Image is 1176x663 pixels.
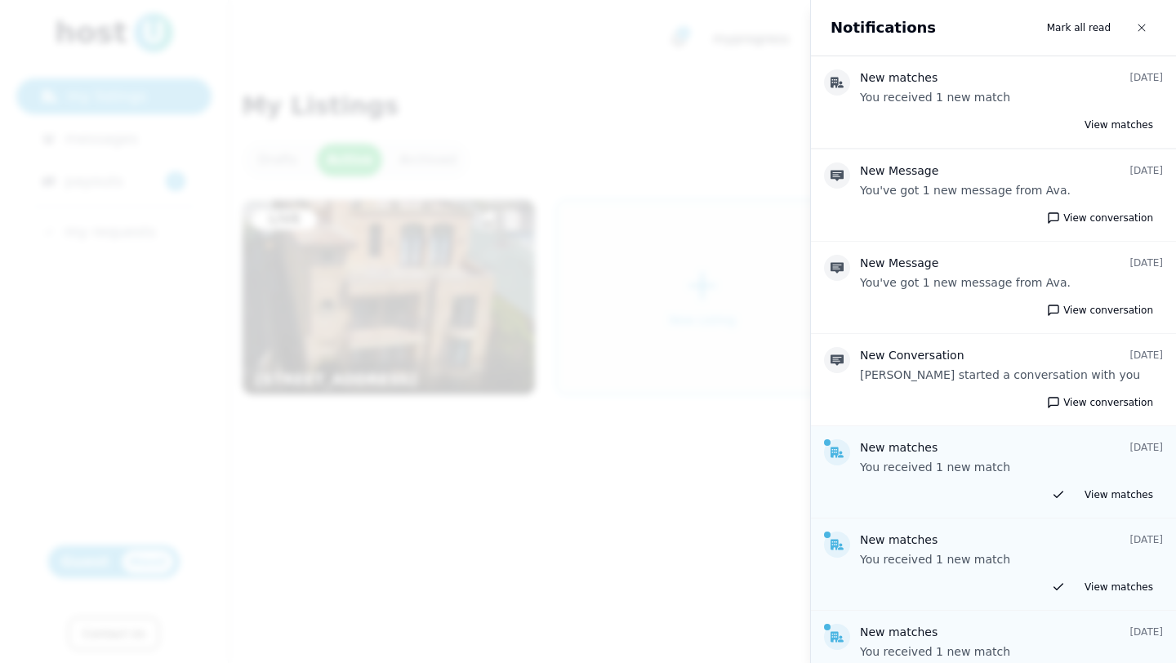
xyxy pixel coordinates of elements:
[1129,349,1163,362] p: [DATE]
[1129,625,1163,639] p: [DATE]
[860,367,1163,383] p: [PERSON_NAME] started a conversation with you
[831,16,936,39] h2: Notifications
[860,624,938,640] h4: New matches
[860,347,964,363] h4: New Conversation
[1037,393,1163,412] button: View conversation
[1037,13,1120,42] button: Mark all read
[1129,533,1163,546] p: [DATE]
[1075,485,1163,505] a: View matches
[860,255,938,271] h4: New Message
[860,162,938,179] h4: New Message
[860,69,938,86] h4: New matches
[1129,164,1163,177] p: [DATE]
[1037,300,1163,320] button: View conversation
[1037,208,1163,228] button: View conversation
[860,274,1163,291] p: You've got 1 new message from Ava.
[860,89,1163,105] p: You received 1 new match
[1129,71,1163,84] p: [DATE]
[1129,441,1163,454] p: [DATE]
[860,643,1163,660] p: You received 1 new match
[860,551,1163,567] p: You received 1 new match
[860,532,938,548] h4: New matches
[860,459,1163,475] p: You received 1 new match
[1129,256,1163,269] p: [DATE]
[860,439,938,456] h4: New matches
[860,182,1163,198] p: You've got 1 new message from Ava.
[1075,577,1163,597] a: View matches
[1075,115,1163,135] a: View matches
